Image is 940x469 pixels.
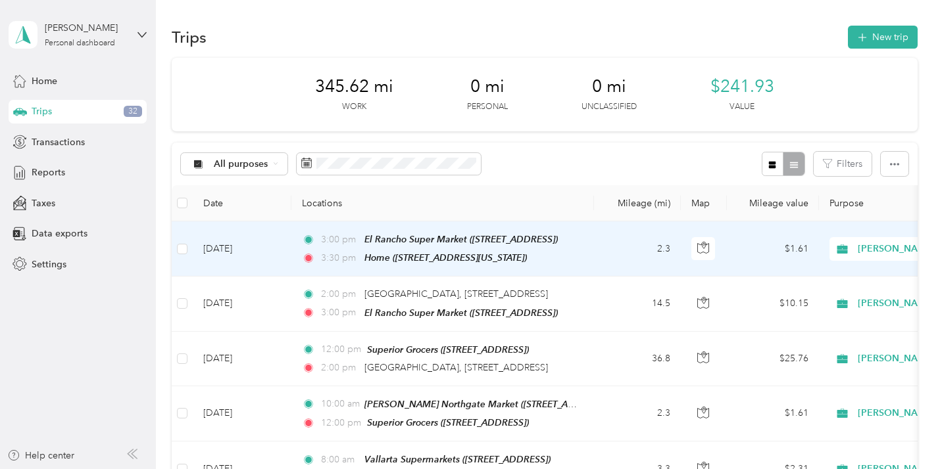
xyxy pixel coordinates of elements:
[321,233,359,247] span: 3:00 pm
[342,101,366,113] p: Work
[367,344,529,355] span: Superior Grocers ([STREET_ADDRESS])
[727,386,819,441] td: $1.61
[470,76,505,97] span: 0 mi
[710,76,774,97] span: $241.93
[7,449,74,462] button: Help center
[364,307,558,318] span: El Rancho Super Market ([STREET_ADDRESS])
[364,252,527,263] span: Home ([STREET_ADDRESS][US_STATE])
[814,152,872,176] button: Filters
[124,106,142,118] span: 32
[315,76,393,97] span: 345.62 mi
[467,101,508,113] p: Personal
[364,362,548,373] span: [GEOGRAPHIC_DATA], [STREET_ADDRESS]
[45,39,115,47] div: Personal dashboard
[321,397,359,411] span: 10:00 am
[321,287,359,301] span: 2:00 pm
[592,76,626,97] span: 0 mi
[321,251,359,265] span: 3:30 pm
[364,234,558,244] span: El Rancho Super Market ([STREET_ADDRESS])
[594,332,681,386] td: 36.8
[367,417,529,428] span: Superior Grocers ([STREET_ADDRESS])
[32,166,65,179] span: Reports
[32,227,87,240] span: Data exports
[321,305,359,320] span: 3:00 pm
[364,288,548,300] span: [GEOGRAPHIC_DATA], [STREET_ADDRESS]
[594,386,681,441] td: 2.3
[193,221,291,277] td: [DATE]
[594,277,681,331] td: 14.5
[193,332,291,386] td: [DATE]
[193,185,291,221] th: Date
[727,277,819,331] td: $10.15
[727,332,819,386] td: $25.76
[321,361,359,375] span: 2:00 pm
[32,196,55,210] span: Taxes
[291,185,594,221] th: Locations
[594,221,681,277] td: 2.3
[866,395,940,469] iframe: Everlance-gr Chat Button Frame
[214,160,268,169] span: All purposes
[581,101,637,113] p: Unclassified
[848,26,918,49] button: New trip
[32,104,52,118] span: Trips
[730,101,754,113] p: Value
[594,185,681,221] th: Mileage (mi)
[364,454,551,464] span: Vallarta Supermarkets ([STREET_ADDRESS])
[321,342,361,357] span: 12:00 pm
[45,21,127,35] div: [PERSON_NAME]
[32,135,85,149] span: Transactions
[727,221,819,277] td: $1.61
[321,453,359,467] span: 8:00 am
[364,399,609,410] span: [PERSON_NAME] Northgate Market ([STREET_ADDRESS])
[172,30,207,44] h1: Trips
[681,185,727,221] th: Map
[193,386,291,441] td: [DATE]
[727,185,819,221] th: Mileage value
[32,74,57,88] span: Home
[193,277,291,331] td: [DATE]
[32,257,66,271] span: Settings
[321,416,361,430] span: 12:00 pm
